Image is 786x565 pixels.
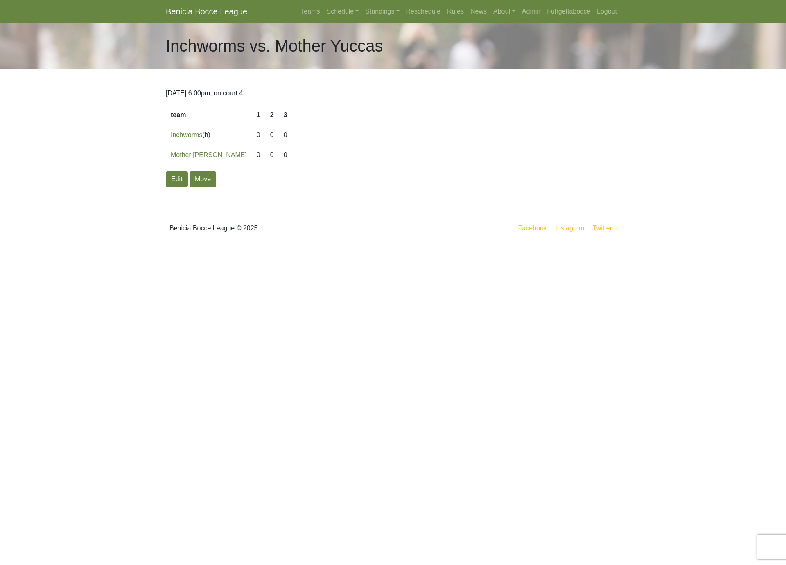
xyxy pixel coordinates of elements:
a: Rules [444,3,467,20]
th: 2 [265,105,279,125]
a: About [490,3,519,20]
th: 3 [279,105,292,125]
td: 0 [279,145,292,165]
td: (h) [166,125,252,145]
a: Teams [297,3,323,20]
a: Edit [166,171,188,187]
a: Benicia Bocce League [166,3,247,20]
th: team [166,105,252,125]
a: Mother [PERSON_NAME] [171,151,247,158]
th: 1 [252,105,265,125]
td: 0 [252,145,265,165]
td: 0 [265,125,279,145]
a: Schedule [323,3,362,20]
a: Logout [594,3,620,20]
a: Move [190,171,216,187]
a: Standings [362,3,402,20]
td: 0 [279,125,292,145]
td: 0 [252,125,265,145]
div: Benicia Bocce League © 2025 [160,214,393,243]
a: Reschedule [403,3,444,20]
p: [DATE] 6:00pm, on court 4 [166,88,620,98]
td: 0 [265,145,279,165]
a: Facebook [517,223,549,233]
a: Inchworms [171,131,202,138]
a: News [467,3,490,20]
a: Admin [519,3,544,20]
a: Twitter [591,223,619,233]
h1: Inchworms vs. Mother Yuccas [166,36,383,56]
a: Fuhgettabocce [544,3,594,20]
a: Instagram [553,223,586,233]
